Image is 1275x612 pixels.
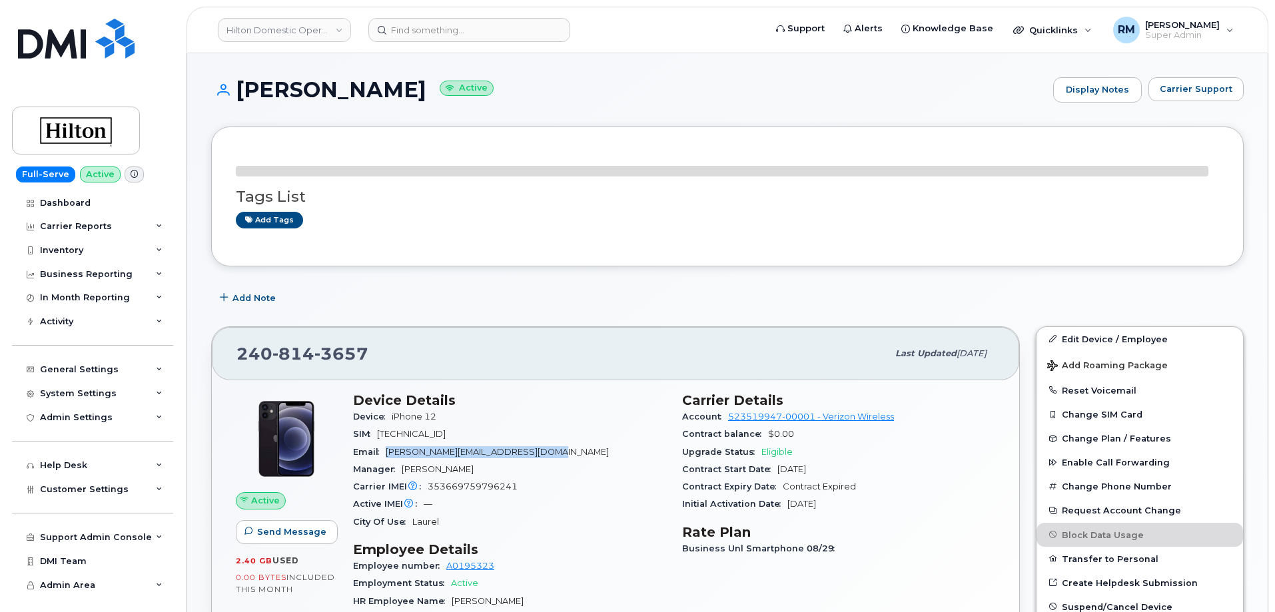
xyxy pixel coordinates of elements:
span: Carrier Support [1160,83,1232,95]
span: Active [451,578,478,588]
h3: Rate Plan [682,524,995,540]
h3: Device Details [353,392,666,408]
h3: Carrier Details [682,392,995,408]
span: Last updated [895,348,957,358]
span: Add Roaming Package [1047,360,1168,373]
span: 0.00 Bytes [236,573,286,582]
span: Change Plan / Features [1062,434,1171,444]
span: Contract balance [682,429,768,439]
span: Manager [353,464,402,474]
span: iPhone 12 [392,412,436,422]
span: $0.00 [768,429,794,439]
button: Change Plan / Features [1037,426,1243,450]
button: Transfer to Personal [1037,547,1243,571]
span: included this month [236,572,335,594]
span: Contract Start Date [682,464,777,474]
span: Laurel [412,517,439,527]
span: Employee number [353,561,446,571]
h1: [PERSON_NAME] [211,78,1047,101]
span: Active IMEI [353,499,424,509]
button: Change SIM Card [1037,402,1243,426]
span: 240 [236,344,368,364]
span: — [424,499,432,509]
button: Send Message [236,520,338,544]
a: 523519947-00001 - Verizon Wireless [728,412,894,422]
a: Add tags [236,212,303,228]
a: Create Helpdesk Submission [1037,571,1243,595]
h3: Employee Details [353,541,666,557]
span: 2.40 GB [236,556,272,565]
span: Suspend/Cancel Device [1062,601,1172,611]
button: Enable Call Forwarding [1037,450,1243,474]
a: A0195323 [446,561,494,571]
span: Employment Status [353,578,451,588]
span: Upgrade Status [682,447,761,457]
span: [DATE] [957,348,987,358]
span: [PERSON_NAME] [402,464,474,474]
button: Reset Voicemail [1037,378,1243,402]
span: SIM [353,429,377,439]
span: [PERSON_NAME][EMAIL_ADDRESS][DOMAIN_NAME] [386,447,609,457]
a: Display Notes [1053,77,1142,103]
iframe: Messenger Launcher [1217,554,1265,602]
span: Contract Expiry Date [682,481,783,491]
span: 814 [272,344,314,364]
button: Carrier Support [1148,77,1244,101]
span: Eligible [761,447,793,457]
span: City Of Use [353,517,412,527]
button: Block Data Usage [1037,523,1243,547]
img: iPhone_12.jpg [246,399,326,479]
span: Account [682,412,728,422]
span: HR Employee Name [353,596,452,606]
span: Carrier IMEI [353,481,428,491]
span: [TECHNICAL_ID] [377,429,446,439]
button: Change Phone Number [1037,474,1243,498]
span: Active [251,494,280,507]
span: Business Unl Smartphone 08/29 [682,543,841,553]
button: Add Note [211,286,287,310]
span: [DATE] [787,499,816,509]
a: Edit Device / Employee [1037,327,1243,351]
span: Contract Expired [783,481,856,491]
h3: Tags List [236,188,1219,205]
span: 353669759796241 [428,481,518,491]
span: Initial Activation Date [682,499,787,509]
span: Add Note [232,292,276,304]
button: Add Roaming Package [1037,351,1243,378]
span: [DATE] [777,464,806,474]
span: Device [353,412,392,422]
span: Enable Call Forwarding [1062,458,1170,467]
span: 3657 [314,344,368,364]
button: Request Account Change [1037,498,1243,522]
span: [PERSON_NAME] [452,596,524,606]
span: used [272,555,299,565]
small: Active [440,81,494,96]
span: Email [353,447,386,457]
span: Send Message [257,525,326,538]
